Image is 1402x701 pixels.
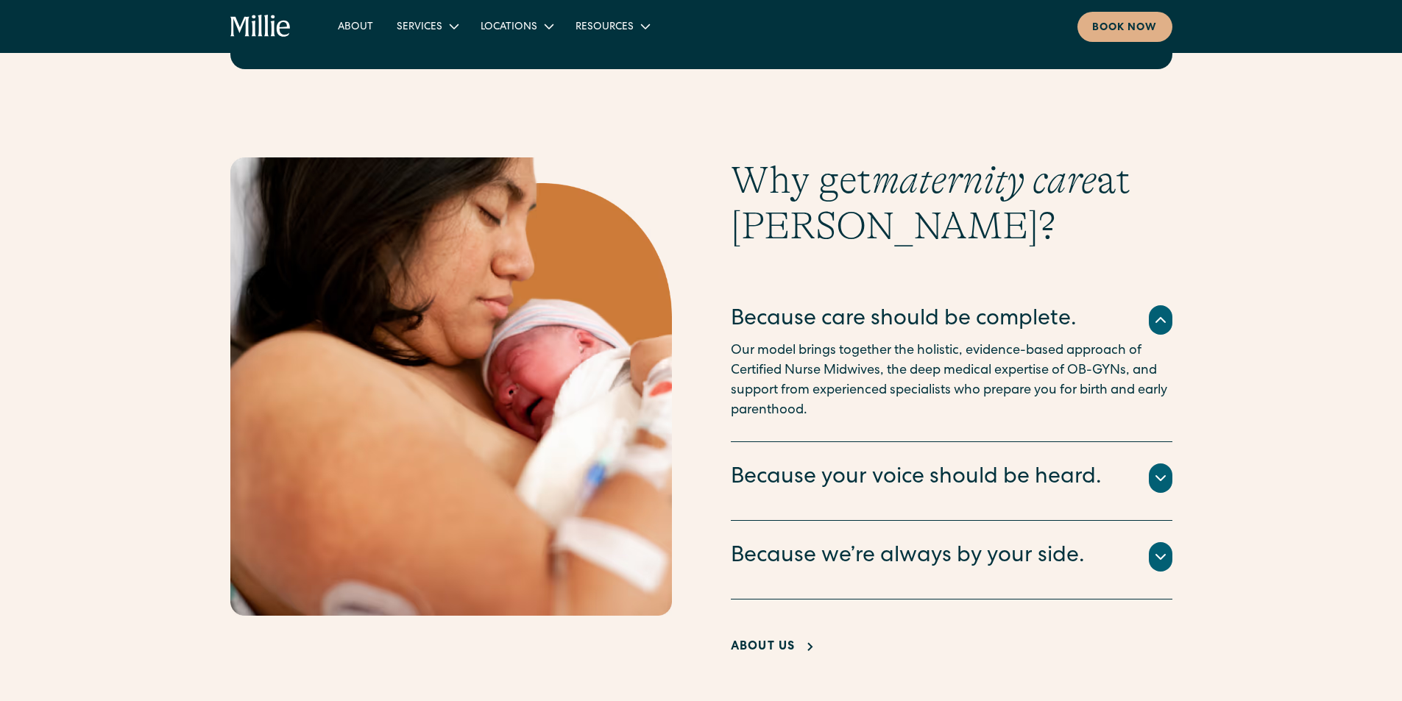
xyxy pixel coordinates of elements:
div: Locations [469,14,564,38]
div: Book now [1092,21,1158,36]
img: Mother holding her newborn baby right after birth, embracing the first skin-to-skin contact durin... [230,157,672,616]
a: About [326,14,385,38]
div: Resources [564,14,660,38]
h2: Why get at [PERSON_NAME]? [731,157,1172,249]
div: Locations [481,20,537,35]
p: Our model brings together the holistic, evidence-based approach of Certified Nurse Midwives, the ... [731,341,1172,421]
div: Because we’re always by your side. [731,541,1085,572]
div: Because care should be complete. [731,305,1077,335]
div: Because your voice should be heard. [731,463,1102,494]
a: About Us [731,638,819,656]
a: Book now [1077,12,1172,42]
div: About Us [731,638,796,656]
div: Services [385,14,469,38]
div: Resources [576,20,634,35]
em: maternity care [871,158,1097,202]
div: Services [397,20,442,35]
a: home [230,15,291,38]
